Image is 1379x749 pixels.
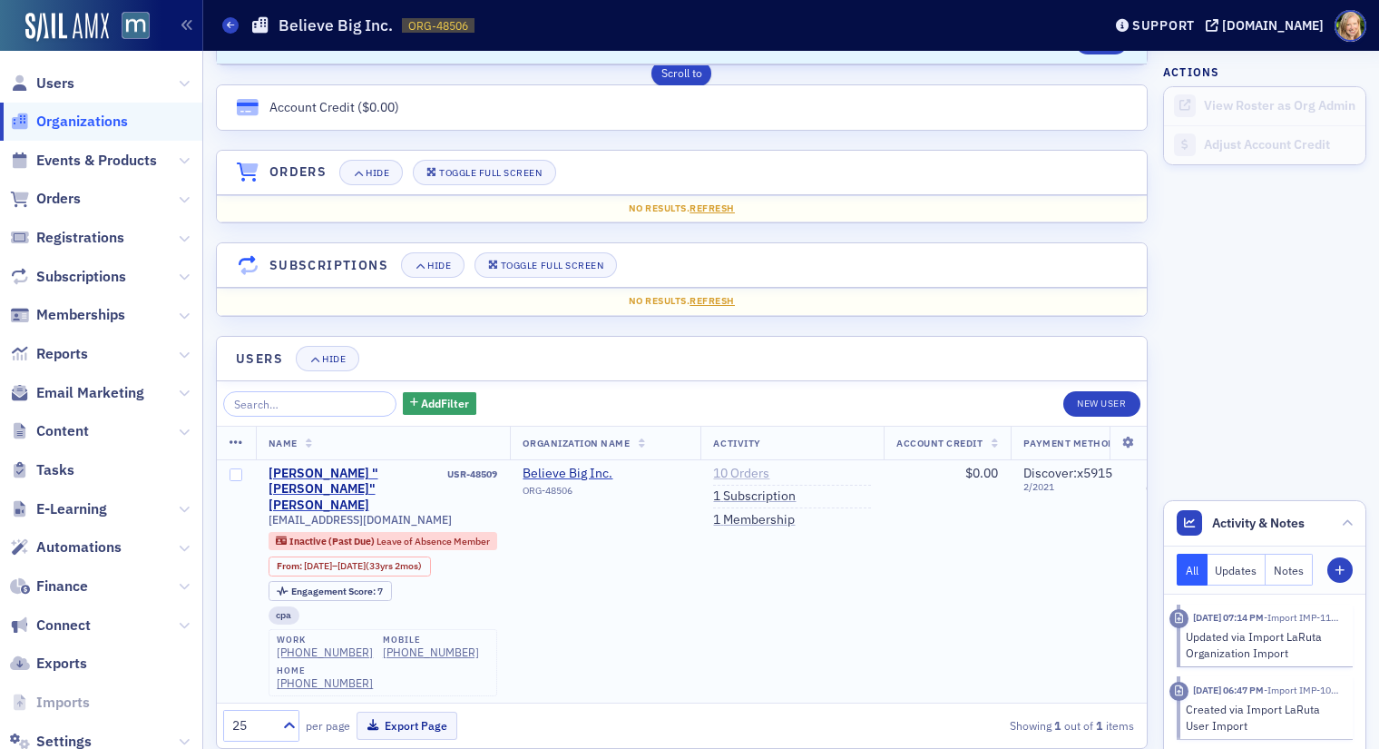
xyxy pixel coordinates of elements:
[36,189,81,209] span: Orders
[277,635,373,646] div: work
[10,151,157,171] a: Events & Products
[277,676,373,690] a: [PHONE_NUMBER]
[1186,701,1341,734] div: Created via Import LaRuta User Import
[408,18,468,34] span: ORG-48506
[306,717,350,734] label: per page
[689,294,735,307] span: Refresh
[277,646,373,659] div: [PHONE_NUMBER]
[377,535,490,547] span: Leave of Absence Member
[439,168,542,178] div: Toggle Full Screen
[269,606,300,625] div: cpa
[651,61,711,86] button: Scroll to
[269,437,298,449] span: Name
[269,98,399,117] div: Account Credit ( )
[1335,10,1366,42] span: Profile
[25,13,109,42] img: SailAMX
[269,513,452,527] span: [EMAIL_ADDRESS][DOMAIN_NAME]
[223,391,396,417] input: Search…
[1186,628,1341,662] div: Updated via Import LaRuta Organization Import
[10,383,144,403] a: Email Marketing
[965,465,998,481] span: $0.00
[1208,554,1267,586] button: Updates
[10,577,88,596] a: Finance
[843,717,1134,734] div: Showing out of items
[1132,17,1195,34] div: Support
[36,499,107,519] span: E-Learning
[36,654,87,674] span: Exports
[36,460,74,480] span: Tasks
[1193,684,1264,696] time: 3/31/2023 06:47 PM
[236,350,283,369] h4: Users
[10,693,90,713] a: Imports
[36,112,128,132] span: Organizations
[474,252,618,278] button: Toggle Full Screen
[10,344,88,364] a: Reports
[291,585,377,597] span: Engagement Score :
[36,344,88,364] span: Reports
[339,160,403,185] button: Hide
[1266,554,1313,586] button: Notes
[269,163,327,182] h4: Orders
[36,74,74,94] span: Users
[1264,684,1342,696] span: Import IMP-1071
[1206,19,1330,32] button: [DOMAIN_NAME]
[896,437,983,449] span: Account Credit
[1023,437,1120,449] span: Payment Methods
[322,354,346,364] div: Hide
[689,202,735,214] span: Refresh
[10,537,122,557] a: Automations
[109,12,150,43] a: View Homepage
[10,112,128,132] a: Organizations
[1023,465,1112,481] span: Discover : x5915
[10,189,81,209] a: Orders
[232,716,272,735] div: 25
[1204,137,1356,153] div: Adjust Account Credit
[269,581,392,601] div: Engagement Score: 7
[713,488,796,505] a: 1 Subscription
[1193,611,1264,624] time: 3/31/2023 07:14 PM
[10,267,126,287] a: Subscriptions
[366,168,389,178] div: Hide
[1222,17,1324,34] div: [DOMAIN_NAME]
[1093,717,1106,734] strong: 1
[291,586,383,596] div: 7
[269,256,388,275] h4: Subscriptions
[501,261,603,271] div: Toggle Full Screen
[279,15,393,36] h1: Believe Big Inc.
[10,305,125,325] a: Memberships
[36,305,125,325] span: Memberships
[230,294,1134,309] div: No results.
[36,537,122,557] span: Automations
[10,228,124,248] a: Registrations
[401,252,465,278] button: Hide
[1169,609,1188,628] div: Imported Activity
[122,12,150,40] img: SailAMX
[1169,682,1188,701] div: Imported Activity
[36,383,144,403] span: Email Marketing
[1177,554,1208,586] button: All
[296,346,359,371] button: Hide
[362,99,395,115] span: $0.00
[1063,391,1139,417] a: New User
[269,532,498,550] div: Inactive (Past Due): Inactive (Past Due): Leave of Absence Member
[277,665,373,676] div: home
[383,646,479,659] a: [PHONE_NUMBER]
[36,577,88,596] span: Finance
[337,559,366,572] span: [DATE]
[269,466,445,514] a: [PERSON_NAME] "[PERSON_NAME]" [PERSON_NAME]
[1264,611,1342,624] span: Import IMP-1199
[10,421,89,441] a: Content
[10,74,74,94] a: Users
[230,202,1134,216] div: No results.
[427,261,451,271] div: Hide
[276,535,489,547] a: Inactive (Past Due) Leave of Absence Member
[304,560,422,572] div: – (33yrs 2mos)
[421,395,469,411] span: Add Filter
[713,437,760,449] span: Activity
[1163,64,1219,80] h4: Actions
[713,512,795,528] a: 1 Membership
[403,392,477,415] button: AddFilter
